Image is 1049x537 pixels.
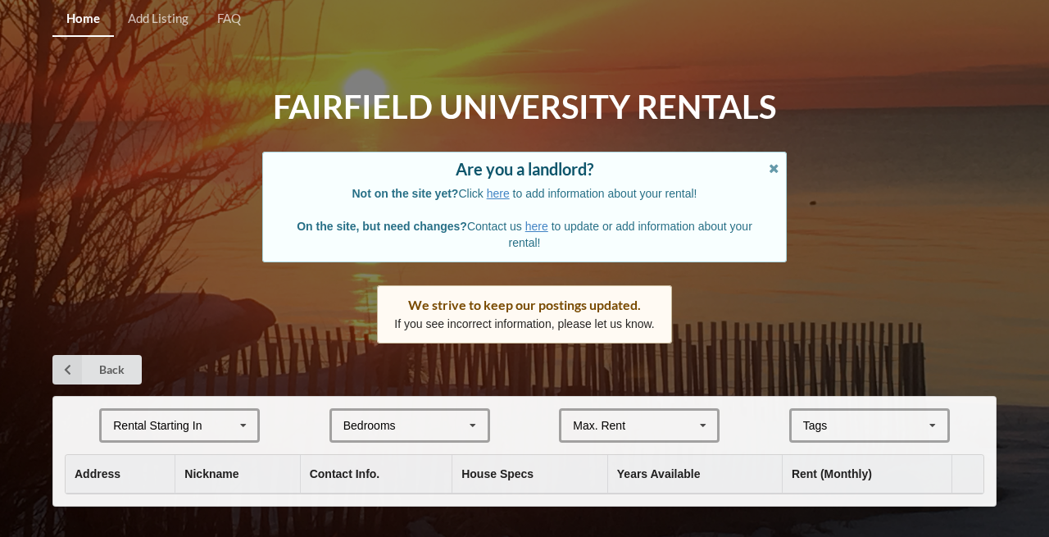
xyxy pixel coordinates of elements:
[279,161,770,177] div: Are you a landlord?
[573,420,625,431] div: Max. Rent
[66,455,175,494] th: Address
[487,187,510,200] a: here
[799,416,851,435] div: Tags
[114,2,202,37] a: Add Listing
[352,187,459,200] b: Not on the site yet?
[300,455,452,494] th: Contact Info.
[273,86,776,128] h1: Fairfield University Rentals
[782,455,951,494] th: Rent (Monthly)
[352,187,697,200] span: Click to add information about your rental!
[525,220,548,233] a: here
[297,220,467,233] b: On the site, but need changes?
[343,420,396,431] div: Bedrooms
[297,220,752,249] span: Contact us to update or add information about your rental!
[52,2,114,37] a: Home
[452,455,607,494] th: House Specs
[607,455,782,494] th: Years Available
[52,355,142,385] a: Back
[203,2,255,37] a: FAQ
[394,297,655,313] div: We strive to keep our postings updated.
[113,420,202,431] div: Rental Starting In
[175,455,299,494] th: Nickname
[394,316,655,332] p: If you see incorrect information, please let us know.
